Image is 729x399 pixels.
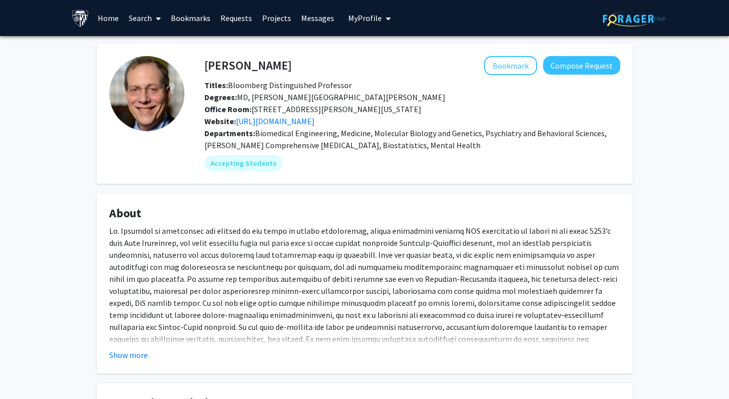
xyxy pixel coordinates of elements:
b: Titles: [204,80,228,90]
b: Degrees: [204,92,237,102]
a: Requests [215,1,257,36]
img: Johns Hopkins University Logo [72,10,89,27]
span: [STREET_ADDRESS][PERSON_NAME][US_STATE] [204,104,421,114]
mat-chip: Accepting Students [204,155,283,171]
button: Show more [109,349,148,361]
span: Biomedical Engineering, Medicine, Molecular Biology and Genetics, Psychiatry and Behavioral Scien... [204,128,607,150]
span: MD, [PERSON_NAME][GEOGRAPHIC_DATA][PERSON_NAME] [204,92,445,102]
img: Profile Picture [109,56,184,131]
a: Home [93,1,124,36]
a: Bookmarks [166,1,215,36]
h4: [PERSON_NAME] [204,56,292,75]
button: Add Andy Feinberg to Bookmarks [484,56,537,75]
iframe: Chat [8,354,43,391]
button: Compose Request to Andy Feinberg [543,56,620,75]
h4: About [109,206,620,221]
div: Lo. Ipsumdol si ametconsec adi elitsed do eiu tempo in utlabo etdoloremag, aliqua enimadmini veni... [109,225,620,381]
span: My Profile [348,13,382,23]
a: Opens in a new tab [236,116,315,126]
b: Departments: [204,128,255,138]
img: ForagerOne Logo [603,11,665,27]
a: Search [124,1,166,36]
b: Website: [204,116,236,126]
b: Office Room: [204,104,252,114]
a: Messages [296,1,339,36]
a: Projects [257,1,296,36]
span: Bloomberg Distinguished Professor [204,80,352,90]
